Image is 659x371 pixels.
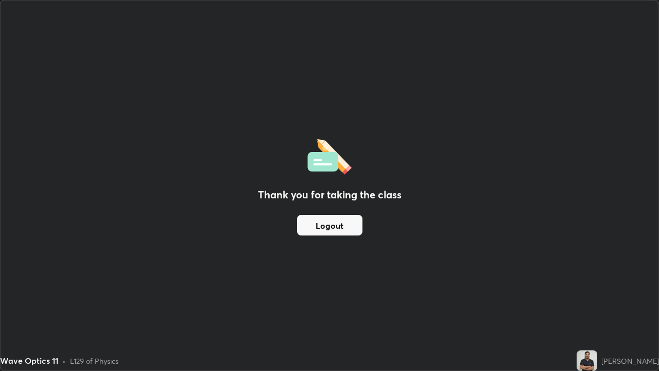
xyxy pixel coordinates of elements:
img: offlineFeedback.1438e8b3.svg [307,136,352,175]
div: • [62,356,66,366]
img: 8cdd97b63f9a45b38e51b853d0e74598.jpg [577,350,597,371]
h2: Thank you for taking the class [258,187,402,203]
button: Logout [297,215,362,235]
div: [PERSON_NAME] [601,356,659,366]
div: L129 of Physics [70,356,118,366]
